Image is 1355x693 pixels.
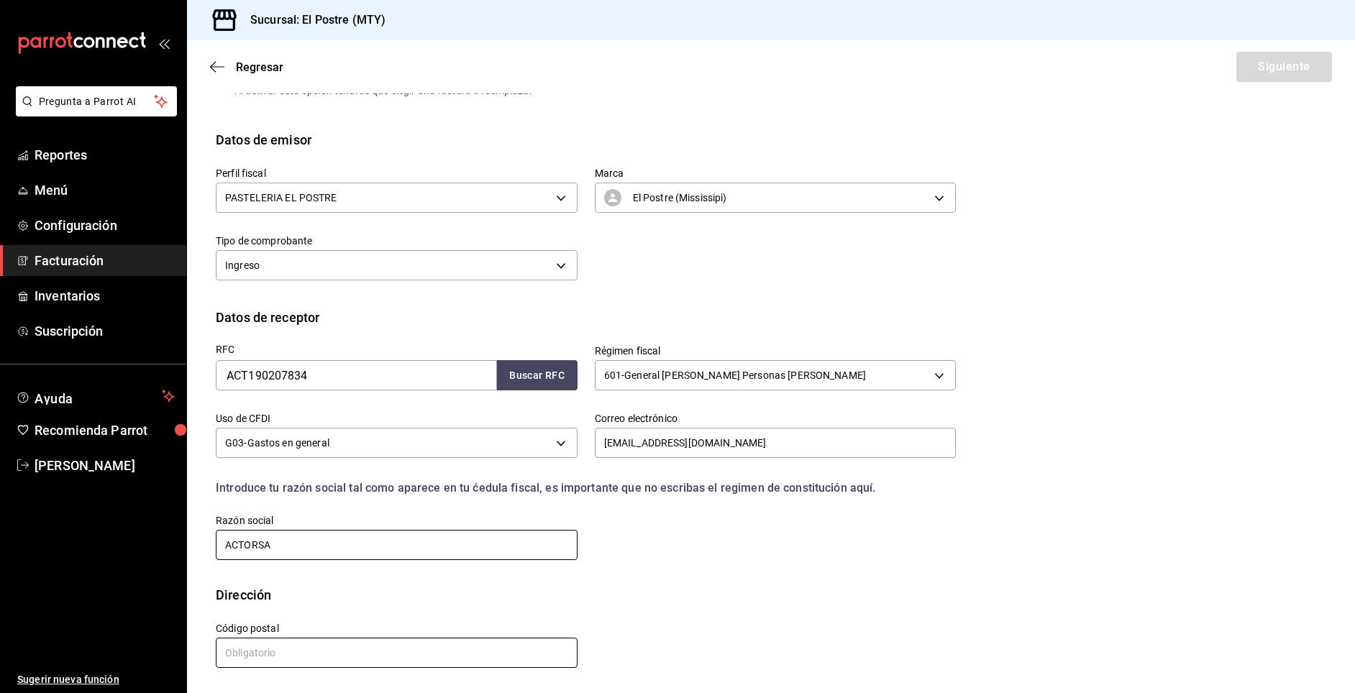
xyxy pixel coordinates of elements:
span: Menú [35,180,175,200]
span: Facturación [35,251,175,270]
span: Inventarios [35,286,175,306]
button: Pregunta a Parrot AI [16,86,177,116]
label: Razón social [216,515,578,526]
span: [PERSON_NAME] [35,456,175,475]
span: Pregunta a Parrot AI [39,94,155,109]
label: Uso de CFDI [216,413,578,423]
label: Régimen fiscal [595,346,957,356]
label: Correo electrónico [595,413,957,423]
span: Configuración [35,216,175,235]
label: Código postal [216,623,578,633]
div: PASTELERIA EL POSTRE [216,183,578,213]
span: 601 - General [PERSON_NAME] Personas [PERSON_NAME] [604,368,866,382]
span: Suscripción [35,321,175,341]
button: open_drawer_menu [158,37,170,49]
span: Recomienda Parrot [35,421,175,440]
label: Marca [595,168,957,178]
div: Introduce tu razón social tal como aparece en tu ćedula fiscal, es importante que no escribas el ... [216,479,956,497]
div: Datos de receptor [216,308,319,327]
h3: Sucursal: El Postre (MTY) [239,12,385,29]
label: Tipo de comprobante [216,236,578,246]
button: Regresar [210,60,283,74]
span: El Postre (Mississipi) [633,191,727,205]
span: Regresar [236,60,283,74]
div: Datos de emisor [216,130,311,150]
label: RFC [216,344,578,354]
button: Buscar RFC [497,360,578,390]
span: Ayuda [35,387,156,405]
div: Al activar esta opción tendrás que elegir una factura a reemplazar [234,86,533,96]
div: Dirección [216,585,271,605]
input: Obligatorio [216,638,578,668]
span: Ingreso [225,258,260,272]
a: Pregunta a Parrot AI [10,104,177,119]
span: Sugerir nueva función [17,672,175,687]
span: Reportes [35,145,175,165]
span: G03 - Gastos en general [225,436,329,450]
label: Perfil fiscal [216,168,578,178]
